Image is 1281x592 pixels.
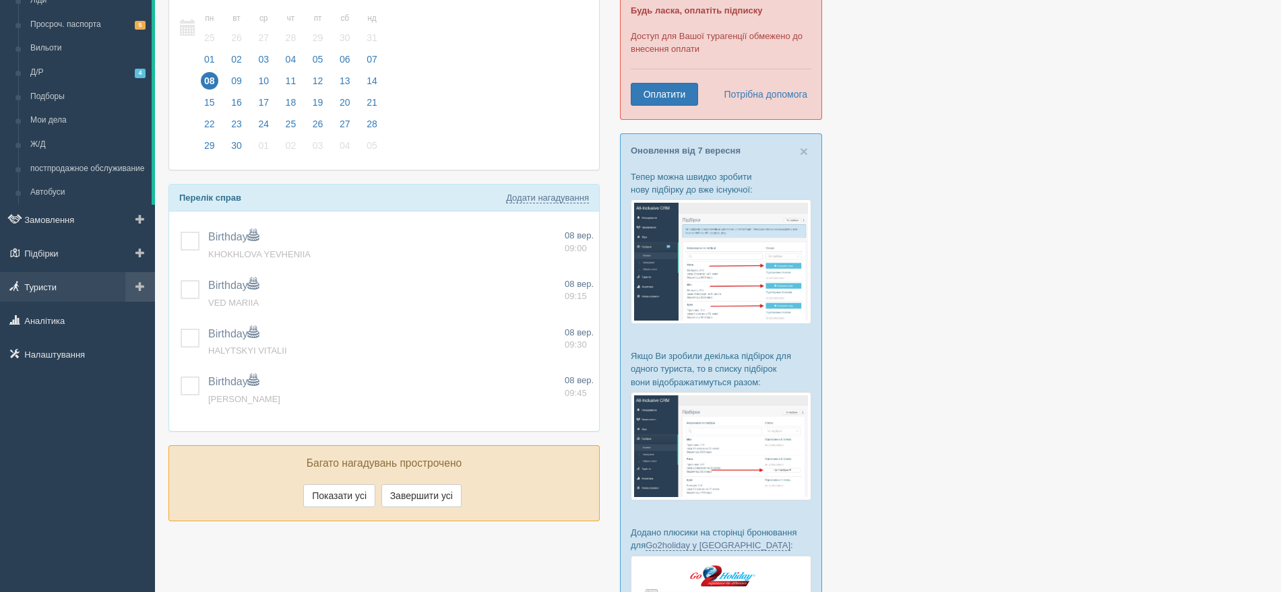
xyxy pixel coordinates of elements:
[255,13,272,24] small: ср
[228,115,245,133] span: 23
[255,115,272,133] span: 24
[208,231,259,242] span: Birthday
[251,138,276,160] a: 01
[224,73,249,95] a: 09
[255,51,272,68] span: 03
[332,138,358,160] a: 04
[24,61,152,85] a: Д/Р4
[24,36,152,61] a: Вильоти
[179,456,589,471] p: Багато нагадувань прострочено
[565,374,594,399] a: 08 вер. 09:45
[305,73,331,95] a: 12
[228,51,245,68] span: 02
[359,5,381,52] a: нд 31
[363,13,381,24] small: нд
[631,83,698,106] a: Оплатити
[278,73,304,95] a: 11
[278,52,304,73] a: 04
[332,52,358,73] a: 06
[646,540,790,551] a: Go2holiday у [GEOGRAPHIC_DATA]
[282,13,300,24] small: чт
[282,137,300,154] span: 02
[24,85,152,109] a: Подборы
[24,157,152,181] a: постпродажное обслуживание
[197,52,222,73] a: 01
[197,73,222,95] a: 08
[224,5,249,52] a: вт 26
[179,193,241,203] b: Перелік справ
[363,51,381,68] span: 07
[359,73,381,95] a: 14
[565,327,594,337] span: 08 вер.
[363,94,381,111] span: 21
[359,117,381,138] a: 28
[363,137,381,154] span: 05
[631,170,811,196] p: Тепер можна швидко зробити нову підбірку до вже існуючої:
[201,94,218,111] span: 15
[208,346,287,356] a: HALYTSKYI VITALII
[201,13,218,24] small: пн
[282,51,300,68] span: 04
[228,72,245,90] span: 09
[336,72,354,90] span: 13
[201,115,218,133] span: 22
[332,95,358,117] a: 20
[565,230,594,240] span: 08 вер.
[24,108,152,133] a: Мои дела
[363,29,381,46] span: 31
[135,69,146,77] span: 4
[332,73,358,95] a: 13
[800,144,808,158] button: Close
[336,13,354,24] small: сб
[197,95,222,117] a: 15
[631,199,811,324] img: %D0%BF%D1%96%D0%B4%D0%B1%D1%96%D1%80%D0%BA%D0%B0-%D1%82%D1%83%D1%80%D0%B8%D1%81%D1%82%D1%83-%D1%8...
[305,138,331,160] a: 03
[305,52,331,73] a: 05
[228,29,245,46] span: 26
[305,117,331,138] a: 26
[336,51,354,68] span: 06
[278,117,304,138] a: 25
[135,21,146,30] span: 5
[309,115,327,133] span: 26
[201,29,218,46] span: 25
[197,138,222,160] a: 29
[224,138,249,160] a: 30
[201,137,218,154] span: 29
[359,138,381,160] a: 05
[228,94,245,111] span: 16
[631,5,762,15] b: Будь ласка, оплатіть підписку
[197,117,222,138] a: 22
[565,243,587,253] span: 09:00
[208,298,259,308] a: VED MARIIA
[565,279,594,289] span: 08 вер.
[208,279,259,291] span: Birthday
[631,350,811,388] p: Якщо Ви зробили декілька підбірок для одного туриста, то в списку підбірок вони відображатимуться...
[309,29,327,46] span: 29
[208,376,259,387] a: Birthday
[309,72,327,90] span: 12
[336,94,354,111] span: 20
[251,73,276,95] a: 10
[309,51,327,68] span: 05
[282,29,300,46] span: 28
[565,327,594,352] a: 08 вер. 09:30
[363,72,381,90] span: 14
[255,94,272,111] span: 17
[282,94,300,111] span: 18
[224,95,249,117] a: 16
[506,193,589,203] a: Додати нагадування
[381,484,462,507] button: Завершити усі
[336,137,354,154] span: 04
[309,137,327,154] span: 03
[631,392,811,500] img: %D0%BF%D1%96%D0%B4%D0%B1%D1%96%D1%80%D0%BA%D0%B8-%D0%B3%D1%80%D1%83%D0%BF%D0%B0-%D1%81%D1%80%D0%B...
[565,278,594,303] a: 08 вер. 09:15
[201,72,218,90] span: 08
[565,375,594,385] span: 08 вер.
[336,115,354,133] span: 27
[255,72,272,90] span: 10
[278,95,304,117] a: 18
